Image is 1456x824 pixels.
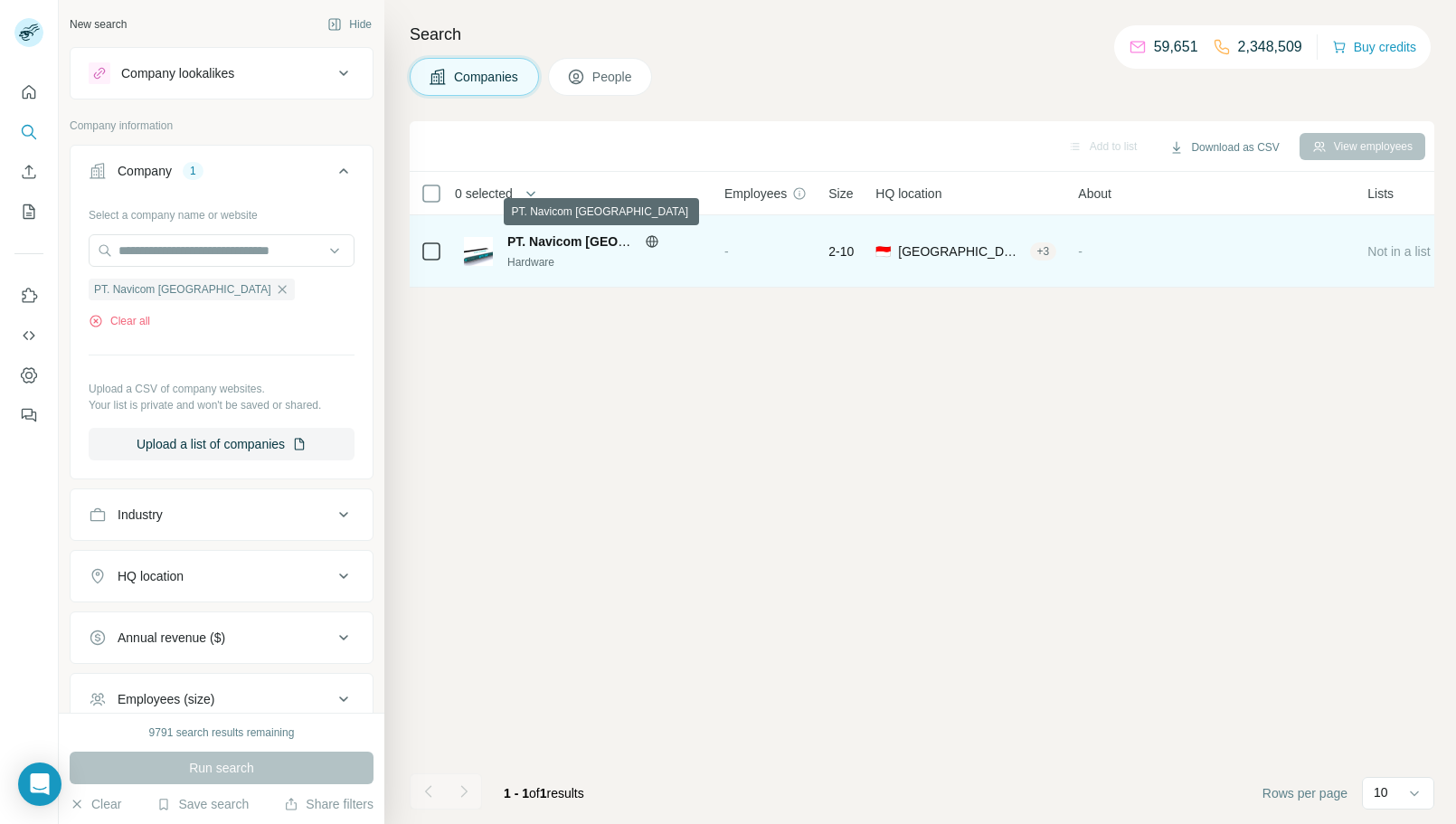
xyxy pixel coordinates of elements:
p: Your list is private and won't be saved or shared. [89,397,355,413]
h4: Search [410,22,1434,47]
button: Annual revenue ($) [71,616,373,659]
span: of [529,786,540,800]
span: [GEOGRAPHIC_DATA], [GEOGRAPHIC_DATA] [898,242,1022,260]
div: Hardware [507,254,703,270]
button: Dashboard [14,359,43,392]
button: Search [14,116,43,148]
span: PT. Navicom [GEOGRAPHIC_DATA] [94,281,271,298]
button: Upload a list of companies [89,428,355,460]
button: Clear all [89,313,150,329]
button: Company lookalikes [71,52,373,95]
button: Company1 [71,149,373,200]
button: Quick start [14,76,43,109]
div: New search [70,16,127,33]
span: 2-10 [828,242,854,260]
button: Hide [315,11,384,38]
span: Rows per page [1262,784,1347,802]
button: Feedback [14,399,43,431]
div: Annual revenue ($) [118,629,225,647]
button: Download as CSV [1157,134,1291,161]
span: Not in a list [1367,244,1430,259]
p: 59,651 [1154,36,1198,58]
button: HQ location [71,554,373,598]
div: Open Intercom Messenger [18,762,61,806]
div: Industry [118,506,163,524]
div: Select a company name or website [89,200,355,223]
button: Use Surfe API [14,319,43,352]
div: Company [118,162,172,180]
span: People [592,68,634,86]
div: HQ location [118,567,184,585]
span: PT. Navicom [GEOGRAPHIC_DATA] [507,234,721,249]
button: Use Surfe on LinkedIn [14,279,43,312]
button: My lists [14,195,43,228]
p: 2,348,509 [1238,36,1302,58]
button: Employees (size) [71,677,373,721]
button: Share filters [284,795,373,813]
span: About [1078,185,1111,203]
div: + 3 [1030,243,1057,260]
span: results [504,786,584,800]
p: 10 [1374,783,1388,801]
button: Buy credits [1332,34,1416,60]
button: Save search [156,795,249,813]
span: 1 [540,786,547,800]
span: Employees [724,185,787,203]
div: 9791 search results remaining [149,725,295,741]
span: Size [828,185,853,203]
img: Logo of PT. Navicom Indonesia [464,237,493,266]
p: Upload a CSV of company websites. [89,381,355,397]
button: Industry [71,493,373,536]
span: 🇮🇩 [875,242,891,260]
div: Company lookalikes [121,64,234,82]
p: Company information [70,118,373,134]
button: Enrich CSV [14,156,43,188]
span: - [1078,244,1083,259]
span: HQ location [875,185,941,203]
span: - [724,244,729,259]
div: Employees (size) [118,690,214,708]
div: 1 [183,163,203,179]
button: Clear [70,795,121,813]
span: 0 selected [455,185,513,203]
span: Lists [1367,185,1394,203]
span: Companies [454,68,520,86]
span: 1 - 1 [504,786,529,800]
